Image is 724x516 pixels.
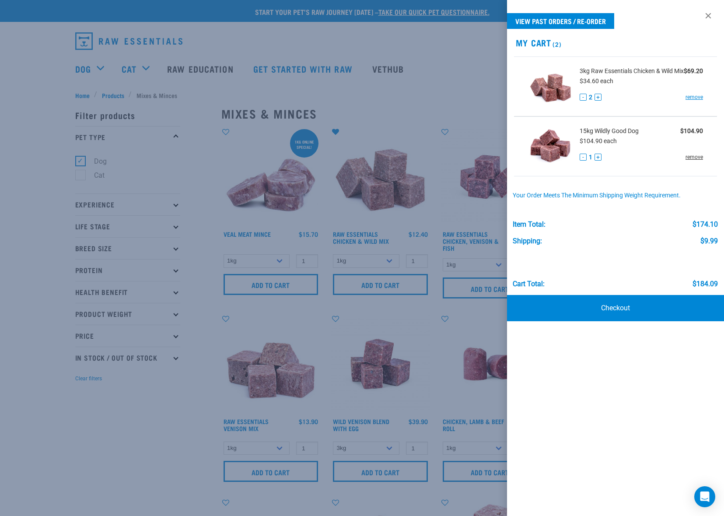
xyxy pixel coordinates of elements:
[595,154,602,161] button: +
[595,94,602,101] button: +
[693,280,718,288] div: $184.09
[680,127,703,134] strong: $104.90
[589,93,592,102] span: 2
[580,67,684,76] span: 3kg Raw Essentials Chicken & Wild Mix
[513,221,546,228] div: Item Total:
[580,154,587,161] button: -
[580,137,617,144] span: $104.90 each
[589,153,592,162] span: 1
[684,67,703,74] strong: $69.20
[528,64,573,109] img: Raw Essentials Chicken & Wild Mix
[580,94,587,101] button: -
[528,124,573,169] img: Wildly Good Dog Pack (Standard)
[693,221,718,228] div: $174.10
[580,77,613,84] span: $34.60 each
[694,486,715,507] div: Open Intercom Messenger
[580,126,639,136] span: 15kg Wildly Good Dog
[507,13,614,29] a: View past orders / re-order
[700,237,718,245] div: $9.99
[513,192,718,199] div: Your order meets the minimum shipping weight requirement.
[513,237,542,245] div: Shipping:
[686,153,703,161] a: remove
[513,280,545,288] div: Cart total:
[686,93,703,101] a: remove
[551,42,561,46] span: (2)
